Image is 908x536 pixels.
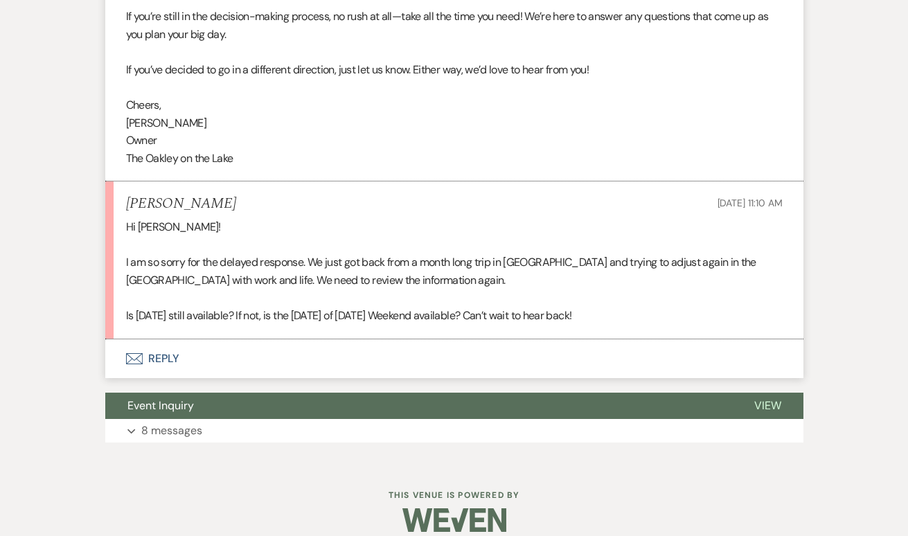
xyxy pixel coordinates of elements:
p: The Oakley on the Lake [126,150,783,168]
p: If you’re still in the decision-making process, no rush at all—take all the time you need! We’re ... [126,8,783,43]
button: 8 messages [105,419,803,443]
h5: [PERSON_NAME] [126,195,236,213]
p: [PERSON_NAME] [126,114,783,132]
button: Event Inquiry [105,393,732,419]
p: Hi [PERSON_NAME]! [126,218,783,236]
button: Reply [105,339,803,378]
span: View [754,398,781,413]
p: I am so sorry for the delayed response. We just got back from a month long trip in [GEOGRAPHIC_DA... [126,253,783,289]
p: 8 messages [141,422,202,440]
span: Event Inquiry [127,398,194,413]
p: Owner [126,132,783,150]
p: Cheers, [126,96,783,114]
span: [DATE] 11:10 AM [718,197,783,209]
button: View [732,393,803,419]
p: Is [DATE] still available? If not, is the [DATE] of [DATE] Weekend available? Can’t wait to hear ... [126,307,783,325]
p: If you’ve decided to go in a different direction, just let us know. Either way, we’d love to hear... [126,61,783,79]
